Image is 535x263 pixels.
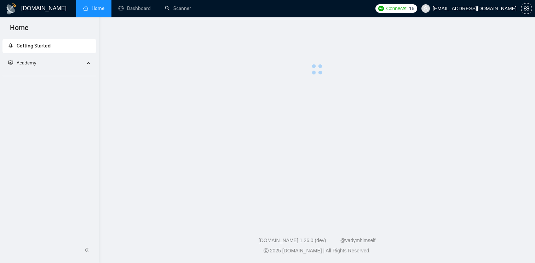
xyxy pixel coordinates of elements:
[8,60,36,66] span: Academy
[105,247,529,255] div: 2025 [DOMAIN_NAME] | All Rights Reserved.
[521,6,532,11] a: setting
[8,43,13,48] span: rocket
[119,5,151,11] a: dashboardDashboard
[2,39,96,53] li: Getting Started
[386,5,407,12] span: Connects:
[4,23,34,38] span: Home
[2,73,96,78] li: Academy Homepage
[84,246,91,253] span: double-left
[340,238,375,243] a: @vadymhimself
[17,60,36,66] span: Academy
[165,5,191,11] a: searchScanner
[423,6,428,11] span: user
[17,43,51,49] span: Getting Started
[378,6,384,11] img: upwork-logo.png
[83,5,104,11] a: homeHome
[259,238,326,243] a: [DOMAIN_NAME] 1.26.0 (dev)
[8,60,13,65] span: fund-projection-screen
[521,3,532,14] button: setting
[409,5,414,12] span: 16
[264,248,269,253] span: copyright
[6,3,17,15] img: logo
